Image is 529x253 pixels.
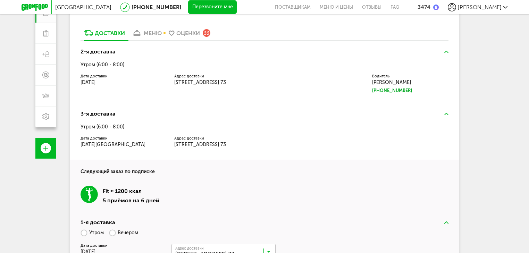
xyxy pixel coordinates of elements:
label: Дата доставки [81,75,164,78]
span: [DATE][GEOGRAPHIC_DATA] [81,142,145,147]
div: Утром (6:00 - 8:00) [81,62,448,68]
div: 3474 [418,4,430,10]
label: Адрес доставки [174,137,268,140]
a: Доставки [81,29,128,40]
span: [STREET_ADDRESS] 73 [174,79,226,85]
a: [PHONE_NUMBER] [372,87,448,94]
label: Дата доставки [81,137,164,140]
h4: Следующий заказ по подписке [81,160,448,175]
div: Доставки [95,30,125,36]
label: Утром [81,227,104,239]
a: Оценки 33 [165,29,214,40]
div: 2-я доставка [81,48,116,56]
div: 33 [203,29,210,37]
span: [STREET_ADDRESS] 73 [174,142,226,147]
div: меню [144,30,162,36]
span: [DATE] [81,79,95,85]
button: Перезвоните мне [188,0,237,14]
img: bonus_b.cdccf46.png [433,5,439,10]
img: arrow-up-green.5eb5f82.svg [444,113,448,115]
a: меню [128,29,165,40]
label: Адрес доставки [174,75,268,78]
span: [GEOGRAPHIC_DATA] [55,4,111,10]
span: [PERSON_NAME] [372,79,411,85]
img: arrow-up-green.5eb5f82.svg [444,221,448,224]
div: Оценки [176,30,200,36]
div: Утром (6:00 - 8:00) [81,124,448,130]
div: 5 приёмов на 6 дней [103,197,159,204]
label: Водитель [372,75,448,78]
span: [PERSON_NAME] [458,4,502,10]
span: Адрес доставки [175,246,204,250]
img: arrow-up-green.5eb5f82.svg [444,51,448,53]
div: 3-я доставка [81,110,116,118]
a: [PHONE_NUMBER] [132,4,181,10]
label: Вечером [109,227,138,239]
label: Дата доставки [81,244,164,247]
div: Fit ≈ 1200 ккал [103,186,159,197]
div: 1-я доставка [81,218,115,227]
